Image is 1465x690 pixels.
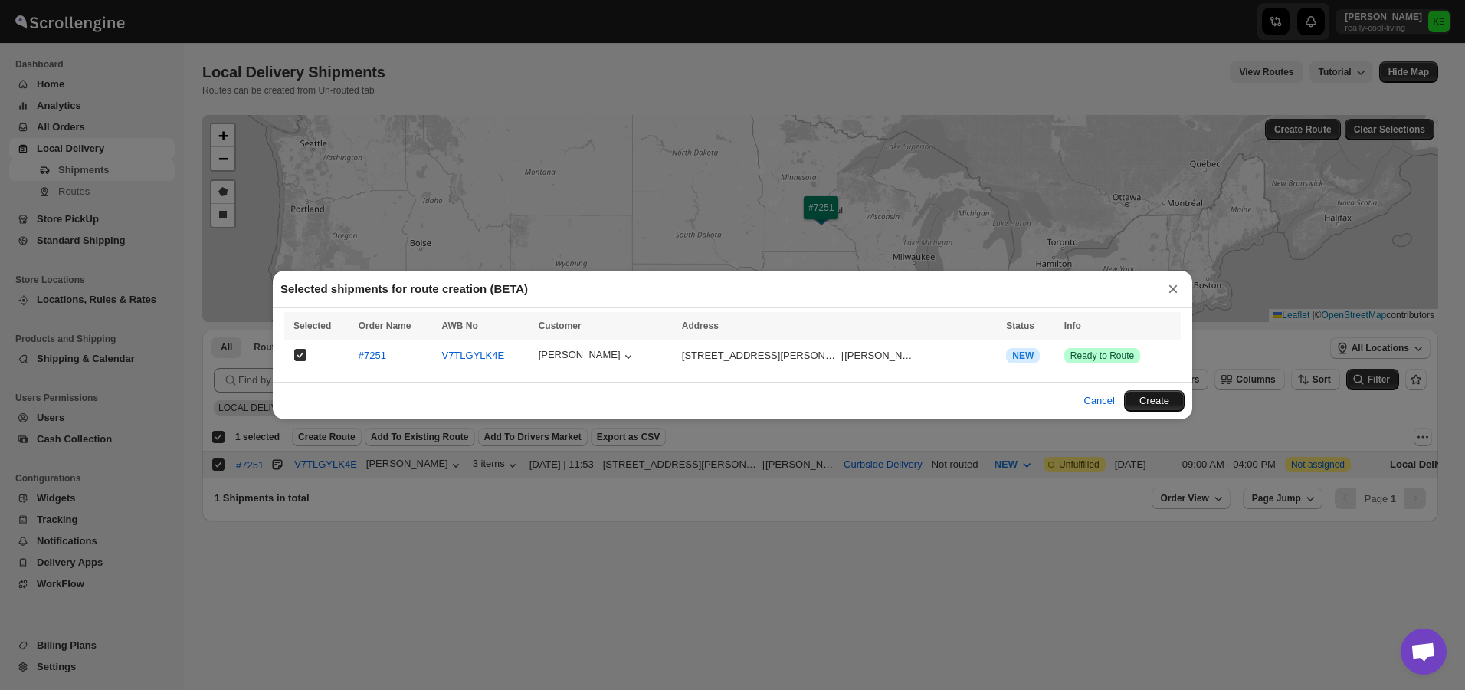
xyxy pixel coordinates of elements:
[682,320,719,331] span: Address
[441,320,477,331] span: AWB No
[1162,278,1185,300] button: ×
[1064,320,1081,331] span: Info
[1006,320,1034,331] span: Status
[359,320,411,331] span: Order Name
[1401,629,1447,675] div: Open chat
[539,320,582,331] span: Customer
[293,320,331,331] span: Selected
[280,281,528,297] h2: Selected shipments for route creation (BETA)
